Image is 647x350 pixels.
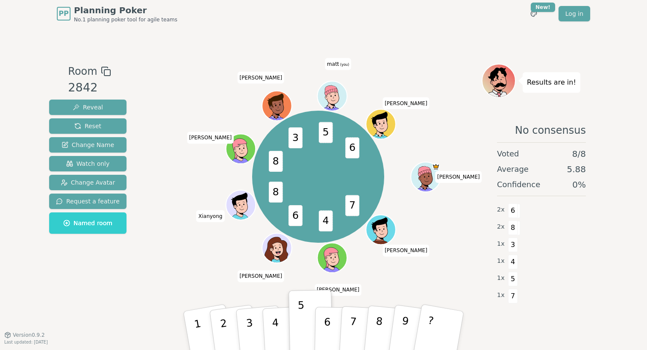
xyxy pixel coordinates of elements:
span: Click to change your name [325,58,351,70]
button: Change Avatar [49,175,126,190]
span: 8 [269,182,283,203]
span: 6 [346,137,360,158]
button: Change Name [49,137,126,153]
span: Named room [63,219,112,227]
span: 2 x [497,205,505,215]
span: Watch only [66,159,110,168]
span: 1 x [497,256,505,266]
span: Click to change your name [237,71,284,83]
a: Log in [559,6,590,21]
span: 4 [319,210,333,231]
span: 0 % [572,179,586,191]
span: Naomi is the host [432,163,440,170]
span: Planning Poker [74,4,177,16]
button: Named room [49,212,126,234]
button: Request a feature [49,194,126,209]
p: 5 [298,299,305,345]
span: Reset [74,122,101,130]
button: New! [526,6,541,21]
span: PP [59,9,68,19]
span: Click to change your name [382,244,429,256]
div: 2842 [68,79,111,97]
span: 5.88 [567,163,586,175]
span: Click to change your name [435,171,482,183]
button: Watch only [49,156,126,171]
span: No.1 planning poker tool for agile teams [74,16,177,23]
span: 2 x [497,222,505,232]
span: 8 / 8 [572,148,586,160]
span: 1 x [497,239,505,249]
div: New! [531,3,555,12]
span: 5 [319,122,333,143]
span: 3 [289,127,303,148]
span: 8 [508,221,518,235]
span: Click to change your name [382,97,429,109]
span: No consensus [515,124,586,137]
span: (you) [339,62,350,66]
span: Average [497,163,529,175]
span: Version 0.9.2 [13,332,45,338]
span: Click to change your name [196,210,224,222]
span: Room [68,64,97,79]
span: 1 x [497,291,505,300]
span: 7 [346,195,360,216]
span: 3 [508,238,518,252]
span: Confidence [497,179,540,191]
span: 5 [508,272,518,286]
button: Reveal [49,100,126,115]
span: Reveal [73,103,103,112]
span: Last updated: [DATE] [4,340,48,344]
a: PPPlanning PokerNo.1 planning poker tool for agile teams [57,4,177,23]
span: Voted [497,148,519,160]
button: Reset [49,118,126,134]
span: Change Name [62,141,114,149]
span: 4 [508,255,518,269]
span: 6 [508,203,518,218]
span: Click to change your name [187,132,234,144]
span: 6 [289,205,303,226]
span: Click to change your name [315,284,362,296]
button: Version0.9.2 [4,332,45,338]
p: Results are in! [527,76,576,88]
span: 7 [508,289,518,303]
button: Click to change your avatar [318,82,346,110]
span: Click to change your name [237,270,284,282]
span: 1 x [497,274,505,283]
span: Change Avatar [61,178,115,187]
span: Request a feature [56,197,120,206]
span: 8 [269,151,283,172]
